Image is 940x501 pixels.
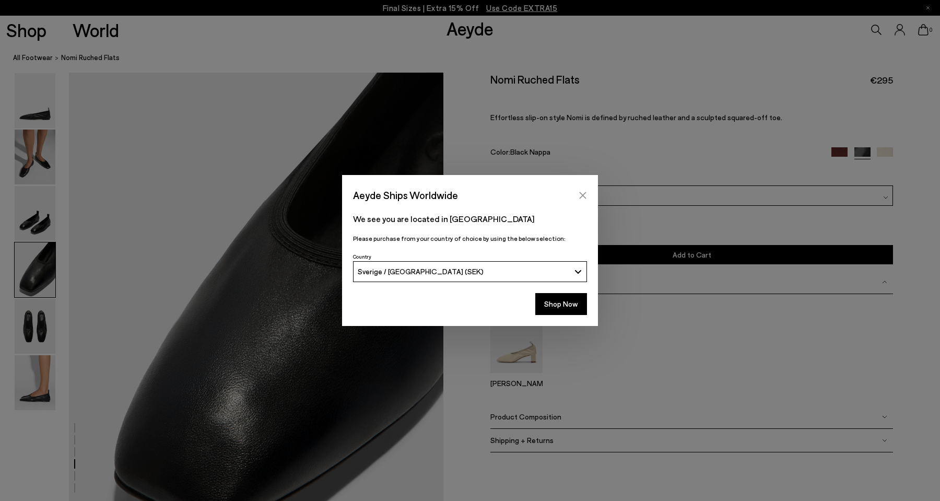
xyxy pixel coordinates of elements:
span: Aeyde Ships Worldwide [353,186,458,204]
p: We see you are located in [GEOGRAPHIC_DATA] [353,213,587,225]
span: Sverige / [GEOGRAPHIC_DATA] (SEK) [358,267,484,276]
p: Please purchase from your country of choice by using the below selection: [353,234,587,243]
button: Close [575,188,591,203]
span: Country [353,253,371,260]
button: Shop Now [535,293,587,315]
